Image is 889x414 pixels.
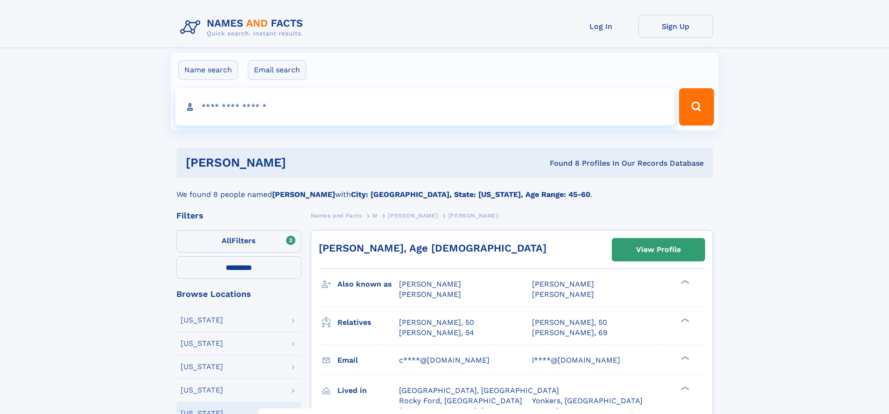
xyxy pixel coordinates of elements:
[181,340,223,347] div: [US_STATE]
[181,363,223,371] div: [US_STATE]
[532,328,608,338] a: [PERSON_NAME], 69
[532,396,643,405] span: Yonkers, [GEOGRAPHIC_DATA]
[532,280,594,288] span: [PERSON_NAME]
[679,355,690,361] div: ❯
[337,352,399,368] h3: Email
[337,383,399,399] h3: Lived in
[337,276,399,292] h3: Also known as
[399,396,522,405] span: Rocky Ford, [GEOGRAPHIC_DATA]
[679,385,690,391] div: ❯
[388,212,438,219] span: [PERSON_NAME]
[186,157,418,168] h1: [PERSON_NAME]
[372,210,378,221] a: M
[175,88,675,126] input: search input
[222,236,231,245] span: All
[311,210,362,221] a: Names and Facts
[372,212,378,219] span: M
[532,290,594,299] span: [PERSON_NAME]
[679,279,690,285] div: ❯
[679,88,714,126] button: Search Button
[181,386,223,394] div: [US_STATE]
[638,15,713,38] a: Sign Up
[337,315,399,330] h3: Relatives
[399,328,474,338] a: [PERSON_NAME], 54
[612,239,705,261] a: View Profile
[399,386,559,395] span: [GEOGRAPHIC_DATA], [GEOGRAPHIC_DATA]
[176,15,311,40] img: Logo Names and Facts
[319,242,546,254] a: [PERSON_NAME], Age [DEMOGRAPHIC_DATA]
[176,290,301,298] div: Browse Locations
[248,60,306,80] label: Email search
[399,280,461,288] span: [PERSON_NAME]
[176,178,713,200] div: We found 8 people named with .
[176,230,301,253] label: Filters
[399,290,461,299] span: [PERSON_NAME]
[388,210,438,221] a: [PERSON_NAME]
[176,211,301,220] div: Filters
[679,317,690,323] div: ❯
[418,158,704,168] div: Found 8 Profiles In Our Records Database
[448,212,498,219] span: [PERSON_NAME]
[178,60,238,80] label: Name search
[351,190,590,199] b: City: [GEOGRAPHIC_DATA], State: [US_STATE], Age Range: 45-60
[564,15,638,38] a: Log In
[636,239,681,260] div: View Profile
[399,317,474,328] a: [PERSON_NAME], 50
[272,190,335,199] b: [PERSON_NAME]
[532,317,607,328] a: [PERSON_NAME], 50
[181,316,223,324] div: [US_STATE]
